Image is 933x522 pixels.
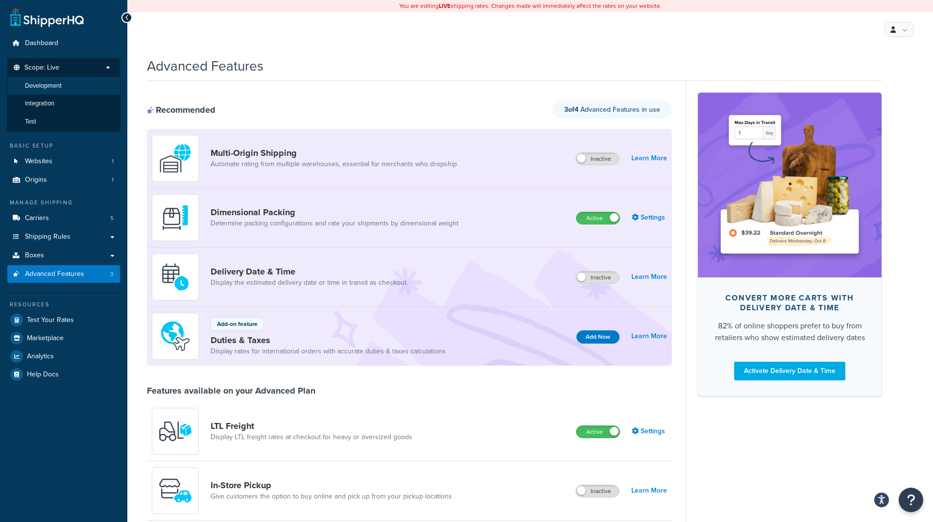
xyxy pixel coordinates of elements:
a: Advanced Features3 [7,265,120,283]
a: Multi-Origin Shipping [211,148,457,158]
a: Settings [632,211,667,224]
a: Shipping Rules [7,228,120,246]
a: Give customers the option to buy online and pick up from your pickup locations [211,492,452,501]
a: Help Docs [7,366,120,383]
div: Manage Shipping [7,199,120,207]
span: Test [25,118,36,126]
a: Display rates for international orders with accurate duties & taxes calculations [211,347,446,356]
span: Carriers [25,214,49,223]
label: Active [576,426,620,438]
img: DTVBYsAAAAAASUVORK5CYII= [158,200,192,235]
div: Convert more carts with delivery date & time [714,293,866,313]
button: Open Resource Center [899,488,923,512]
label: Inactive [576,485,619,497]
h1: Advanced Features [147,56,263,75]
a: Learn More [631,151,667,165]
li: Development [7,77,120,95]
a: Learn More [631,484,667,497]
label: Inactive [576,153,619,165]
span: Help Docs [27,371,59,379]
a: Settings [632,424,667,438]
img: icon-duo-feat-landed-cost-7136b061.png [158,319,192,353]
span: Dashboard [25,39,58,48]
a: Display the estimated delivery date or time in transit as checkout. [211,278,408,288]
span: Analytics [27,352,54,361]
a: Delivery Date & Time [211,266,408,277]
div: 82% of online shoppers prefer to buy from retailers who show estimated delivery dates [714,320,866,344]
span: Advanced Features in use [564,104,660,115]
li: Origins [7,171,120,189]
a: Determine packing configurations and rate your shipments by dimensional weight [211,219,458,228]
span: Origins [25,176,47,184]
img: gfkeb5ejjkALwAAAABJRU5ErkJggg== [158,260,192,294]
span: 1 [112,176,114,184]
span: Boxes [25,251,44,260]
li: Advanced Features [7,265,120,283]
a: Analytics [7,348,120,365]
a: Activate Delivery Date & Time [734,362,845,380]
a: Learn More [631,329,667,343]
li: Carriers [7,209,120,227]
a: Dimensional Packing [211,207,458,218]
li: Websites [7,152,120,171]
li: Test [7,113,120,131]
label: Inactive [576,272,619,283]
a: Test Your Rates [7,311,120,329]
button: Add Now [576,330,620,344]
div: Features available on your Advanced Plan [147,385,315,396]
span: 1 [112,157,114,166]
span: Integration [25,99,54,108]
div: Resources [7,300,120,309]
img: y79ZsPf0fXUFUhFXDzUgf+ktZg5F2+ohG75+v3d2s1D9TjoU8PiyCIluIjV41seZevKCRuEjTPPOKHJsQcmKCXGdfprl3L4q7... [158,414,192,448]
div: Basic Setup [7,142,120,150]
a: Learn More [631,270,667,284]
a: In-Store Pickup [211,480,452,491]
span: Scope: Live [24,64,59,72]
li: Integration [7,95,120,113]
span: 3 [110,270,114,278]
a: Duties & Taxes [211,335,446,346]
strong: 3 of 4 [564,104,578,115]
span: Advanced Features [25,270,84,278]
div: Recommended [147,104,215,115]
a: Dashboard [7,34,120,52]
img: WatD5o0RtDAAAAAElFTkSuQmCC [158,141,192,175]
a: Websites1 [7,152,120,171]
a: Origins1 [7,171,120,189]
span: Shipping Rules [25,233,71,241]
a: Display LTL freight rates at checkout for heavy or oversized goods [211,432,412,442]
span: Websites [25,157,52,166]
a: Boxes [7,247,120,265]
span: Test Your Rates [27,316,74,324]
img: feature-image-ddt-36eae7f7280da8017bfb280eaccd9c446f90b1fe08728e4019434db127062ab4.png [713,107,867,262]
a: Carriers5 [7,209,120,227]
a: Marketplace [7,329,120,347]
b: LIVE [439,1,451,10]
span: 5 [110,214,114,223]
p: Add-on feature [217,320,258,328]
label: Active [576,212,620,224]
span: Marketplace [27,334,64,343]
a: LTL Freight [211,421,412,431]
span: Development [25,82,62,90]
a: Automate rating from multiple warehouses, essential for merchants who dropship [211,159,457,169]
img: wfgcfpwTIucLEAAAAASUVORK5CYII= [158,473,192,508]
